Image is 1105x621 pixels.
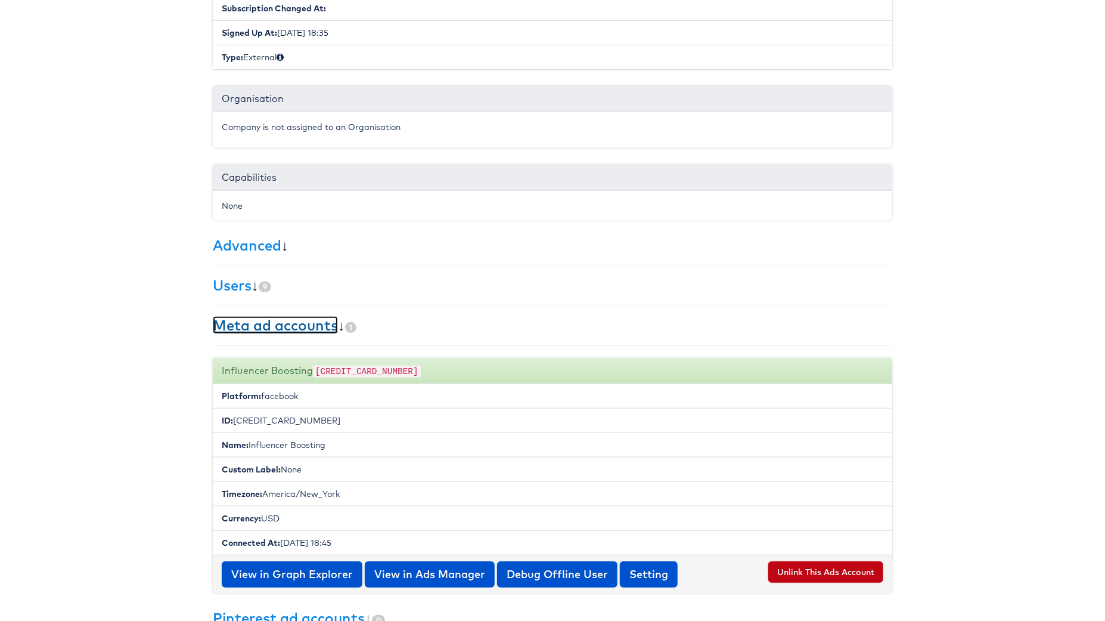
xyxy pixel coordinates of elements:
[213,481,892,506] li: America/New_York
[213,45,892,69] li: External
[222,489,262,499] b: Timezone:
[213,236,281,254] a: Advanced
[213,408,892,433] li: [CREDIT_CARD_NUMBER]
[222,440,249,450] b: Name:
[277,52,284,63] span: Internal (staff) or External (client)
[222,391,261,401] b: Platform:
[222,200,883,212] div: None
[213,277,892,293] h3: ↓
[222,537,280,548] b: Connected At:
[213,276,252,294] a: Users
[213,316,338,334] a: Meta ad accounts
[213,530,892,555] li: [DATE] 18:45
[497,561,617,588] a: Debug Offline User
[222,513,261,524] b: Currency:
[213,165,892,191] div: Capabilities
[213,384,892,409] li: facebook
[213,457,892,482] li: None
[213,86,892,112] div: Organisation
[222,52,243,63] b: Type:
[222,121,883,133] p: Company is not assigned to an Organisation
[213,237,892,253] h3: ↓
[313,366,421,378] code: [CREDIT_CARD_NUMBER]
[213,20,892,45] li: [DATE] 18:35
[213,358,892,385] div: Influencer Boosting
[620,561,678,588] button: Setting
[213,506,892,531] li: USD
[213,317,892,333] h3: ↓
[213,432,892,458] li: Influencer Boosting
[222,464,281,475] b: Custom Label:
[259,282,271,292] span: 9
[365,561,495,588] a: View in Ads Manager
[222,27,277,38] b: Signed Up At:
[222,3,326,14] b: Subscription Changed At:
[768,561,883,583] button: Unlink This Ads Account
[222,415,233,426] b: ID:
[345,322,356,333] span: 1
[222,561,362,588] a: View in Graph Explorer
